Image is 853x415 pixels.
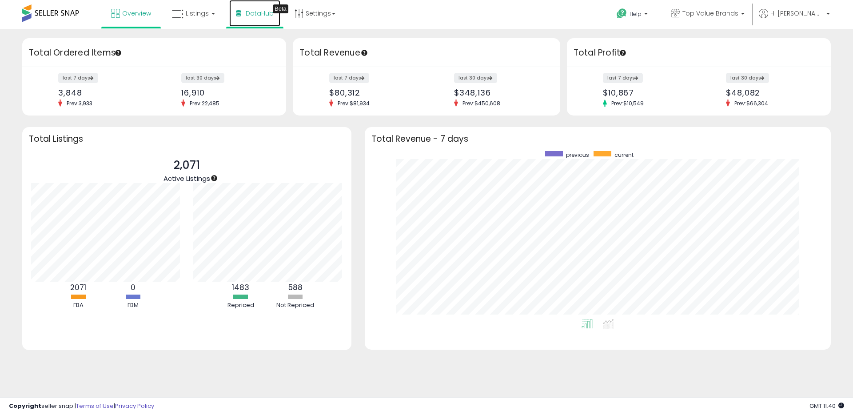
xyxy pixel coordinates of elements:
b: 2071 [70,282,86,293]
i: Get Help [616,8,627,19]
a: Hi [PERSON_NAME] [759,9,830,29]
span: Hi [PERSON_NAME] [770,9,824,18]
div: FBM [106,301,159,310]
div: Tooltip anchor [273,4,288,13]
div: $80,312 [329,88,420,97]
div: 3,848 [58,88,147,97]
a: Help [610,1,657,29]
h3: Total Listings [29,136,345,142]
b: 588 [288,282,303,293]
h3: Total Revenue [299,47,554,59]
div: FBA [52,301,105,310]
label: last 7 days [329,73,369,83]
span: Listings [186,9,209,18]
span: Prev: 3,933 [62,100,97,107]
span: Prev: $10,549 [607,100,648,107]
span: Top Value Brands [682,9,738,18]
div: Tooltip anchor [360,49,368,57]
div: Tooltip anchor [619,49,627,57]
span: previous [566,151,589,159]
div: Repriced [214,301,267,310]
h3: Total Profit [574,47,824,59]
p: 2,071 [163,157,210,174]
div: Not Repriced [269,301,322,310]
span: DataHub [246,9,274,18]
div: $10,867 [603,88,692,97]
h3: Total Revenue - 7 days [371,136,824,142]
label: last 30 days [454,73,497,83]
span: Active Listings [163,174,210,183]
div: 16,910 [181,88,271,97]
span: Prev: 22,485 [185,100,224,107]
span: Help [630,10,642,18]
span: Overview [122,9,151,18]
label: last 30 days [181,73,224,83]
span: current [614,151,634,159]
span: Prev: $66,304 [730,100,773,107]
b: 0 [131,282,136,293]
div: Tooltip anchor [210,174,218,182]
label: last 7 days [603,73,643,83]
label: last 30 days [726,73,769,83]
span: Prev: $450,608 [458,100,505,107]
div: $48,082 [726,88,815,97]
div: Tooltip anchor [114,49,122,57]
div: $348,136 [454,88,545,97]
label: last 7 days [58,73,98,83]
h3: Total Ordered Items [29,47,279,59]
b: 1483 [232,282,249,293]
span: Prev: $81,934 [333,100,374,107]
